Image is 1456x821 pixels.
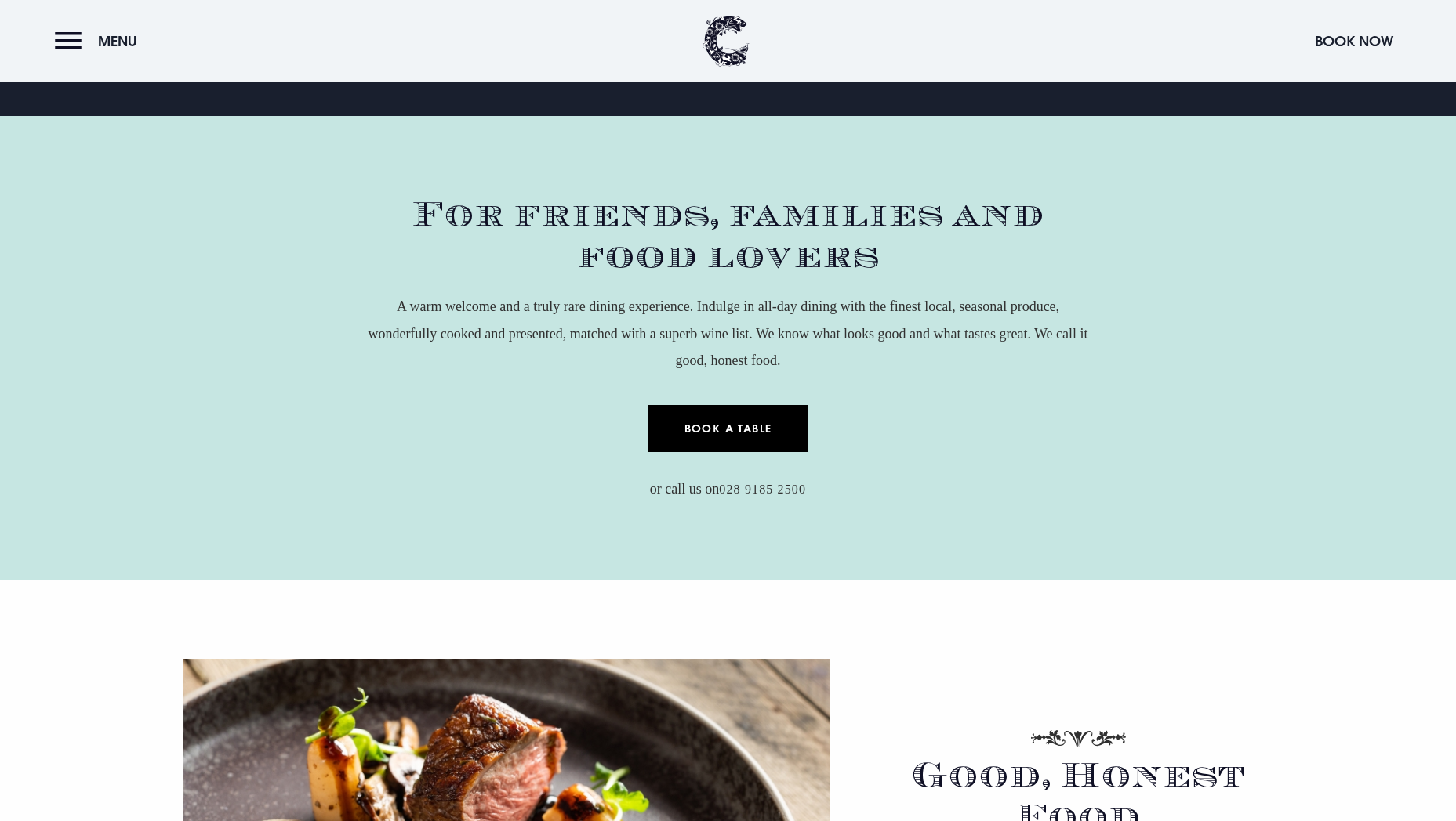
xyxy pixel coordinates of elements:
[1307,24,1401,58] button: Book Now
[703,16,750,67] img: Clandeboye Lodge
[648,405,808,452] a: Book a Table
[98,32,137,50] span: Menu
[368,476,1089,502] p: or call us on
[719,483,806,497] a: 028 9185 2500
[368,293,1089,374] p: A warm welcome and a truly rare dining experience. Indulge in all-day dining with the finest loca...
[55,24,145,58] button: Menu
[368,194,1089,277] h2: For friends, families and food lovers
